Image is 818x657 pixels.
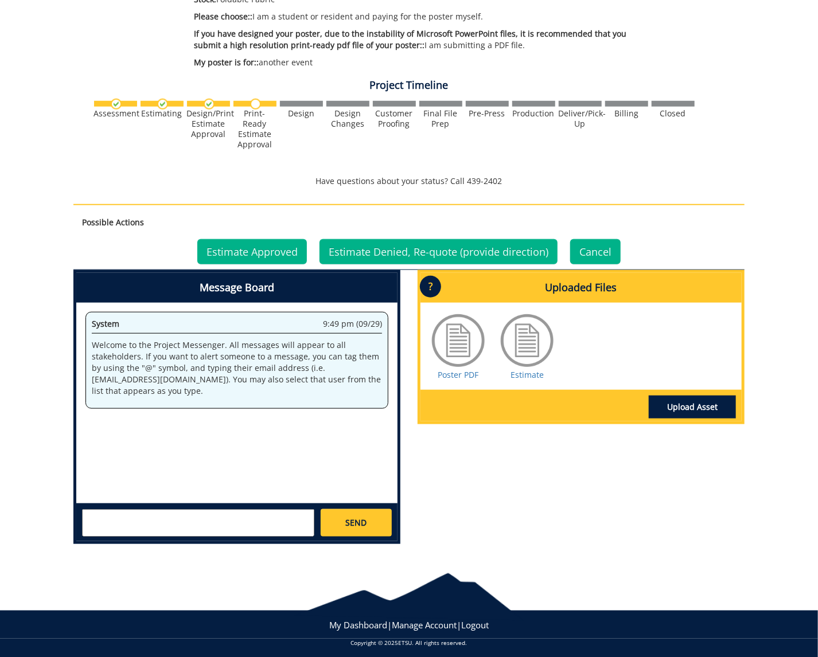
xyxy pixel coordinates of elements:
div: Design [280,108,323,119]
a: My Dashboard [329,619,387,631]
h4: Project Timeline [73,80,745,91]
div: Design Changes [326,108,369,129]
h4: Uploaded Files [420,273,742,303]
img: checkmark [111,99,122,109]
p: Welcome to the Project Messenger. All messages will appear to all stakeholders. If you want to al... [92,339,382,397]
a: Estimate Approved [197,239,307,264]
a: Manage Account [392,619,457,631]
a: SEND [321,509,392,537]
div: Customer Proofing [373,108,416,129]
span: Please choose:: [194,11,252,22]
div: Closed [652,108,695,119]
div: Final File Prep [419,108,462,129]
div: Print-Ready Estimate Approval [233,108,276,150]
div: Production [512,108,555,119]
p: another event [194,57,643,68]
a: Poster PDF [438,369,479,380]
img: checkmark [204,99,215,109]
a: Logout [461,619,489,631]
span: System [92,318,119,329]
img: checkmark [157,99,168,109]
span: My poster is for:: [194,57,259,68]
a: Upload Asset [649,396,736,419]
div: Deliver/Pick-Up [559,108,602,129]
a: Estimate [511,369,544,380]
div: Assessment [94,108,137,119]
div: Design/Print Estimate Approval [187,108,230,139]
div: Pre-Press [466,108,509,119]
textarea: messageToSend [82,509,314,537]
div: Billing [605,108,648,119]
img: no [250,99,261,109]
span: If you have designed your poster, due to the instability of Microsoft PowerPoint files, it is rec... [194,28,626,50]
a: Estimate Denied, Re-quote (provide direction) [320,239,558,264]
p: Have questions about your status? Call 439-2402 [73,175,745,187]
a: ETSU [399,639,412,647]
p: ? [420,276,441,298]
a: Cancel [570,239,621,264]
span: SEND [345,517,367,529]
strong: Possible Actions [82,217,144,228]
h4: Message Board [76,273,398,303]
span: 9:49 pm (09/29) [323,318,382,330]
div: Estimating [141,108,184,119]
p: I am a student or resident and paying for the poster myself. [194,11,643,22]
p: I am submitting a PDF file. [194,28,643,51]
